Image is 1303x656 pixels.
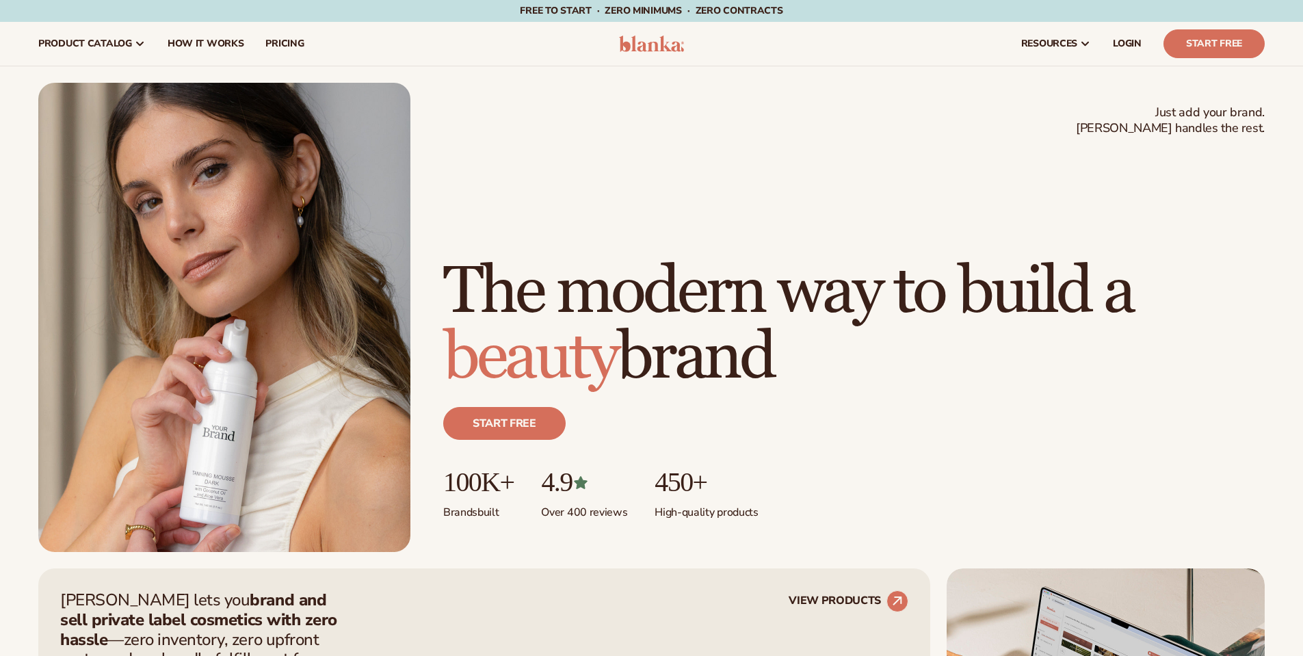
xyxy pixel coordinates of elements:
p: 450+ [655,467,758,497]
p: High-quality products [655,497,758,520]
strong: brand and sell private label cosmetics with zero hassle [60,589,337,651]
img: logo [619,36,684,52]
span: Just add your brand. [PERSON_NAME] handles the rest. [1076,105,1265,137]
span: Free to start · ZERO minimums · ZERO contracts [520,4,782,17]
h1: The modern way to build a brand [443,259,1265,391]
a: resources [1010,22,1102,66]
span: How It Works [168,38,244,49]
img: Female holding tanning mousse. [38,83,410,552]
p: 4.9 [541,467,627,497]
span: pricing [265,38,304,49]
span: LOGIN [1113,38,1142,49]
a: How It Works [157,22,255,66]
a: VIEW PRODUCTS [789,590,908,612]
span: beauty [443,317,617,397]
a: LOGIN [1102,22,1153,66]
span: resources [1021,38,1077,49]
p: Over 400 reviews [541,497,627,520]
a: Start free [443,407,566,440]
p: Brands built [443,497,514,520]
p: 100K+ [443,467,514,497]
a: Start Free [1163,29,1265,58]
span: product catalog [38,38,132,49]
a: product catalog [27,22,157,66]
a: pricing [254,22,315,66]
